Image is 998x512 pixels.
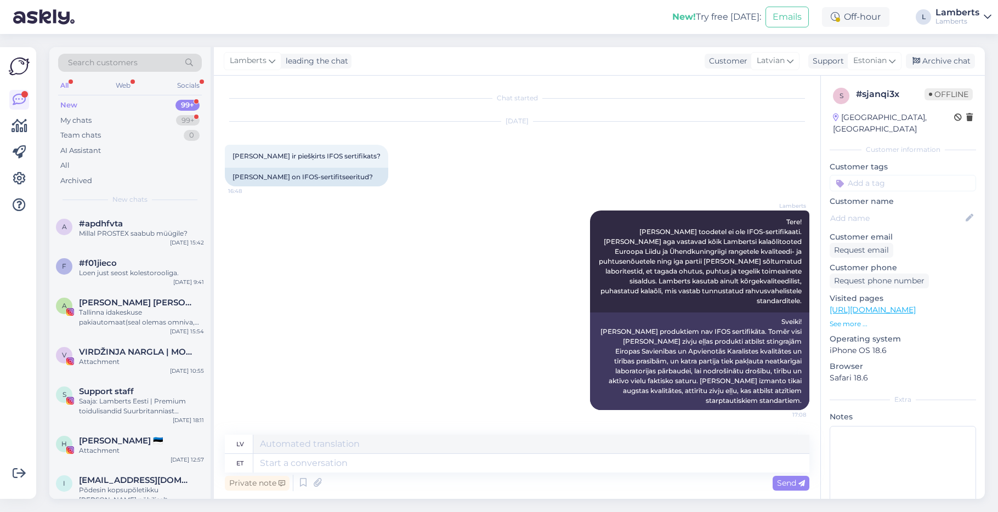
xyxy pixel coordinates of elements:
[79,436,163,446] span: Helen Ilp 🇪🇪
[79,485,204,505] div: Põdesin kopsupõletikku [PERSON_NAME] põhiliselt taastunud, kuid väsib kiiresti
[62,351,66,359] span: V
[765,7,809,27] button: Emails
[590,312,809,410] div: Sveiki! [PERSON_NAME] produktiem nav IFOS sertifikāta. Tomēr visi [PERSON_NAME] zivju eļļas produ...
[830,262,976,274] p: Customer phone
[60,115,92,126] div: My chats
[906,54,975,69] div: Archive chat
[79,229,204,238] div: Millal PROSTEX saabub müügile?
[175,78,202,93] div: Socials
[230,55,266,67] span: Lamberts
[175,100,200,111] div: 99+
[225,476,290,491] div: Private note
[765,202,806,210] span: Lamberts
[79,446,204,456] div: Attachment
[173,416,204,424] div: [DATE] 18:11
[79,357,204,367] div: Attachment
[184,130,200,141] div: 0
[830,372,976,384] p: Safari 18.6
[170,367,204,375] div: [DATE] 10:55
[840,92,843,100] span: s
[830,243,893,258] div: Request email
[61,440,67,448] span: H
[58,78,71,93] div: All
[60,100,77,111] div: New
[170,327,204,335] div: [DATE] 15:54
[830,333,976,345] p: Operating system
[599,218,803,305] span: Tere! [PERSON_NAME] toodetel ei ole IFOS-sertifikaati. [PERSON_NAME] aga vastavad kõik Lambertsi ...
[60,175,92,186] div: Archived
[830,212,963,224] input: Add name
[79,219,123,229] span: #apdhfvta
[60,160,70,171] div: All
[822,7,889,27] div: Off-hour
[935,17,979,26] div: Lamberts
[60,145,101,156] div: AI Assistant
[830,345,976,356] p: iPhone OS 18.6
[225,116,809,126] div: [DATE]
[830,305,916,315] a: [URL][DOMAIN_NAME]
[114,78,133,93] div: Web
[79,396,204,416] div: Saaja: Lamberts Eesti | Premium toidulisandid Suurbritanniast HOIATUS – KOGUKONNA REEGLITE RIKKUM...
[62,223,67,231] span: a
[281,55,348,67] div: leading the chat
[833,112,954,135] div: [GEOGRAPHIC_DATA], [GEOGRAPHIC_DATA]
[935,8,991,26] a: LambertsLamberts
[830,161,976,173] p: Customer tags
[856,88,925,101] div: # sjanqi3x
[236,435,244,453] div: lv
[173,278,204,286] div: [DATE] 9:41
[830,196,976,207] p: Customer name
[176,115,200,126] div: 99+
[705,55,747,67] div: Customer
[225,93,809,103] div: Chat started
[9,56,30,77] img: Askly Logo
[853,55,887,67] span: Estonian
[63,479,65,487] span: i
[916,9,931,25] div: L
[225,168,388,186] div: [PERSON_NAME] on IFOS-sertifitseeritud?
[757,55,785,67] span: Latvian
[777,478,805,488] span: Send
[79,298,193,308] span: Anette Maria Rennit
[935,8,979,17] div: Lamberts
[236,454,243,473] div: et
[233,152,381,160] span: [PERSON_NAME] ir piešķirts IFOS sertifikats?
[830,293,976,304] p: Visited pages
[830,361,976,372] p: Browser
[925,88,973,100] span: Offline
[672,10,761,24] div: Try free [DATE]:
[79,268,204,278] div: Loen just seost kolestorooliga.
[62,262,66,270] span: f
[79,347,193,357] span: VIRDŽINJA NARGLA | MOKAfit
[765,411,806,419] span: 17:08
[63,390,66,399] span: S
[79,308,204,327] div: Tallinna idakeskuse pakiautomaat(seal olemas omniva, dpd ja smartpost) ja 53267313
[60,130,101,141] div: Team chats
[62,301,67,310] span: A
[830,231,976,243] p: Customer email
[170,238,204,247] div: [DATE] 15:42
[830,175,976,191] input: Add a tag
[171,456,204,464] div: [DATE] 12:57
[79,258,117,268] span: #f01jieco
[228,187,269,195] span: 16:48
[830,274,929,288] div: Request phone number
[808,55,844,67] div: Support
[830,145,976,155] div: Customer information
[79,475,193,485] span: ingesale@gmail.com
[112,195,148,204] span: New chats
[830,319,976,329] p: See more ...
[68,57,138,69] span: Search customers
[672,12,696,22] b: New!
[830,411,976,423] p: Notes
[830,395,976,405] div: Extra
[79,386,134,396] span: Support staff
